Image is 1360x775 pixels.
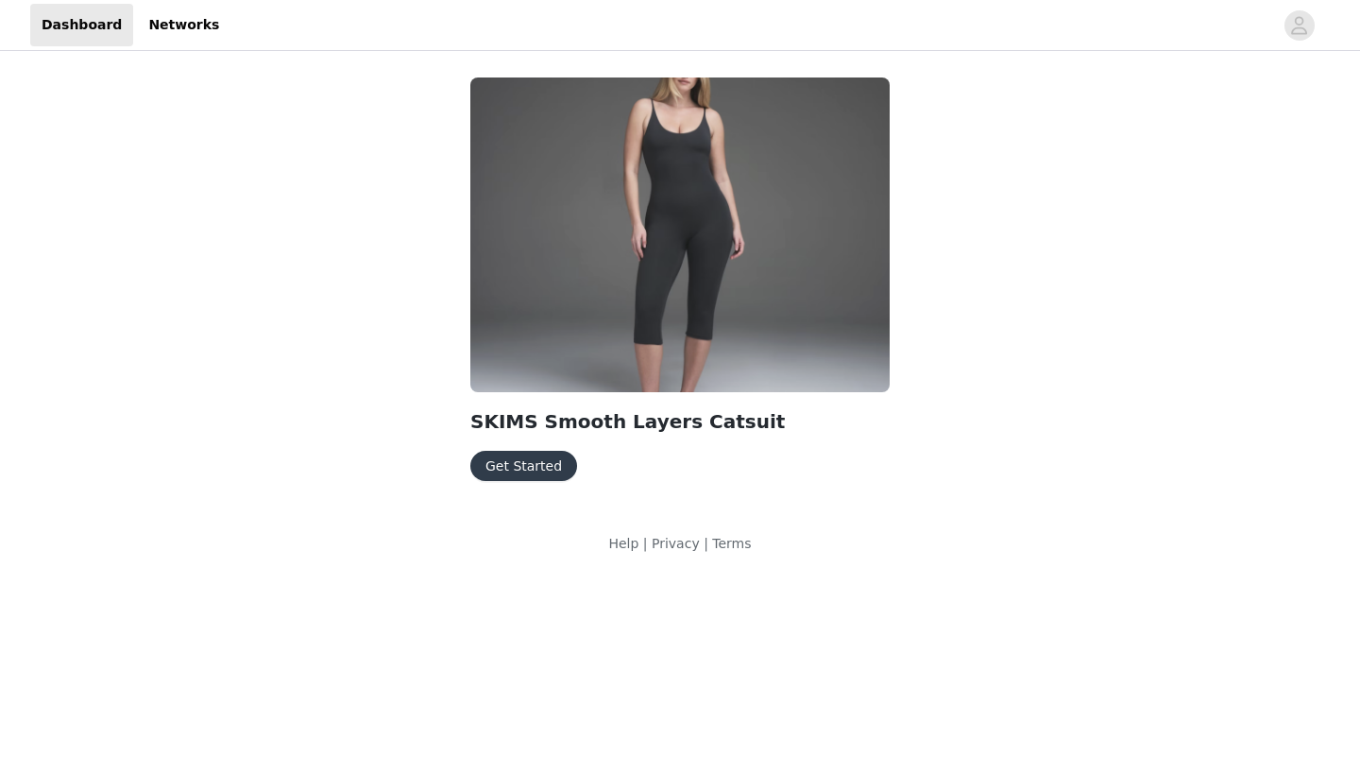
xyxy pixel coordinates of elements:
button: Get Started [470,451,577,481]
span: | [643,536,648,551]
a: Networks [137,4,230,46]
a: Dashboard [30,4,133,46]
span: | [704,536,708,551]
div: avatar [1290,10,1308,41]
a: Terms [712,536,751,551]
a: Help [608,536,638,551]
h2: SKIMS Smooth Layers Catsuit [470,407,890,436]
img: SKIMS [470,77,890,392]
a: Privacy [652,536,700,551]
